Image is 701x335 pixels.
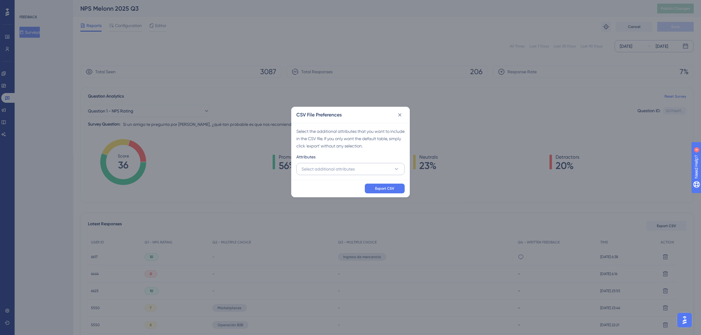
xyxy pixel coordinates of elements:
[296,153,316,161] span: Attributes
[296,128,405,150] div: Select the additional attributes that you want to include in the CSV file. If you only want the d...
[14,2,38,9] span: Need Help?
[375,186,394,191] span: Export CSV
[42,3,44,8] div: 4
[296,111,342,119] h2: CSV File Preferences
[675,311,694,329] iframe: UserGuiding AI Assistant Launcher
[302,165,355,173] span: Select additional attributes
